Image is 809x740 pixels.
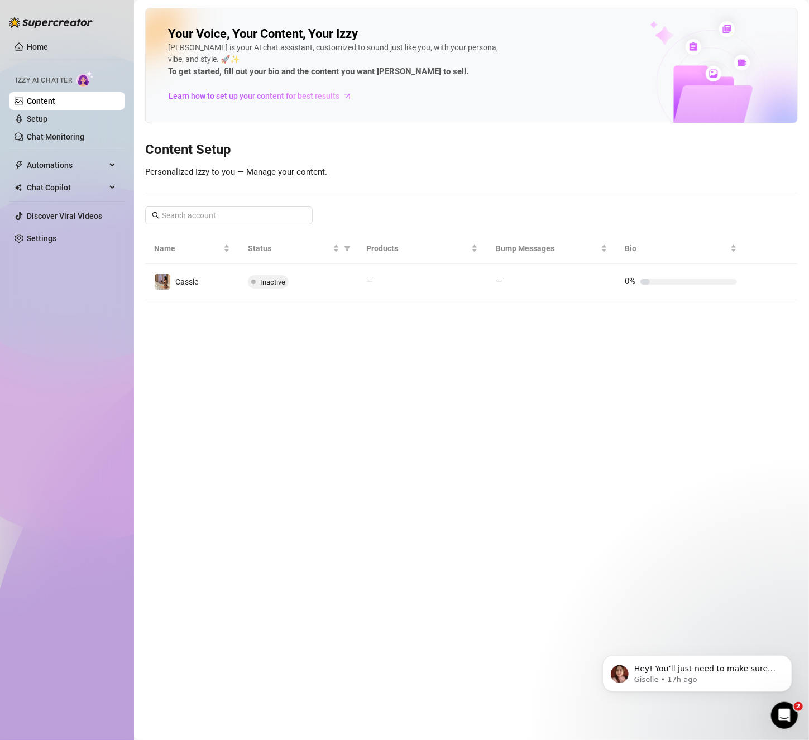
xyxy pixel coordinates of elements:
a: Home [27,42,48,51]
iframe: Intercom notifications message [586,632,809,710]
a: Discover Viral Videos [27,212,102,220]
strong: To get started, fill out your bio and the content you want [PERSON_NAME] to sell. [168,66,468,76]
th: Bump Messages [487,233,616,264]
a: Settings [27,234,56,243]
span: — [366,276,373,286]
iframe: Intercom live chat [771,702,798,729]
span: thunderbolt [15,161,23,170]
span: Cassie [175,277,198,286]
span: Izzy AI Chatter [16,75,72,86]
span: 0% [625,276,636,286]
img: logo-BBDzfeDw.svg [9,17,93,28]
img: Chat Copilot [15,184,22,191]
span: Personalized Izzy to you — Manage your content. [145,167,327,177]
img: Cassie [155,274,170,290]
th: Name [145,233,239,264]
th: Bio [616,233,746,264]
img: AI Chatter [76,71,94,87]
span: search [152,212,160,219]
span: — [496,276,502,286]
span: Chat Copilot [27,179,106,196]
span: 2 [794,702,803,711]
input: Search account [162,209,297,222]
span: filter [342,240,353,257]
img: ai-chatter-content-library-cLFOSyPT.png [624,9,797,123]
span: Automations [27,156,106,174]
a: Learn how to set up your content for best results [168,87,361,105]
div: [PERSON_NAME] is your AI chat assistant, customized to sound just like you, with your persona, vi... [168,42,503,79]
span: Learn how to set up your content for best results [169,90,339,102]
a: Setup [27,114,47,123]
h3: Content Setup [145,141,798,159]
span: Name [154,242,221,254]
span: Bump Messages [496,242,599,254]
th: Products [357,233,487,264]
span: Status [248,242,331,254]
span: Inactive [260,278,285,286]
h2: Your Voice, Your Content, Your Izzy [168,26,358,42]
span: arrow-right [342,90,353,102]
span: Bio [625,242,728,254]
a: Chat Monitoring [27,132,84,141]
span: filter [344,245,351,252]
span: Products [366,242,469,254]
th: Status [239,233,357,264]
a: Content [27,97,55,105]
